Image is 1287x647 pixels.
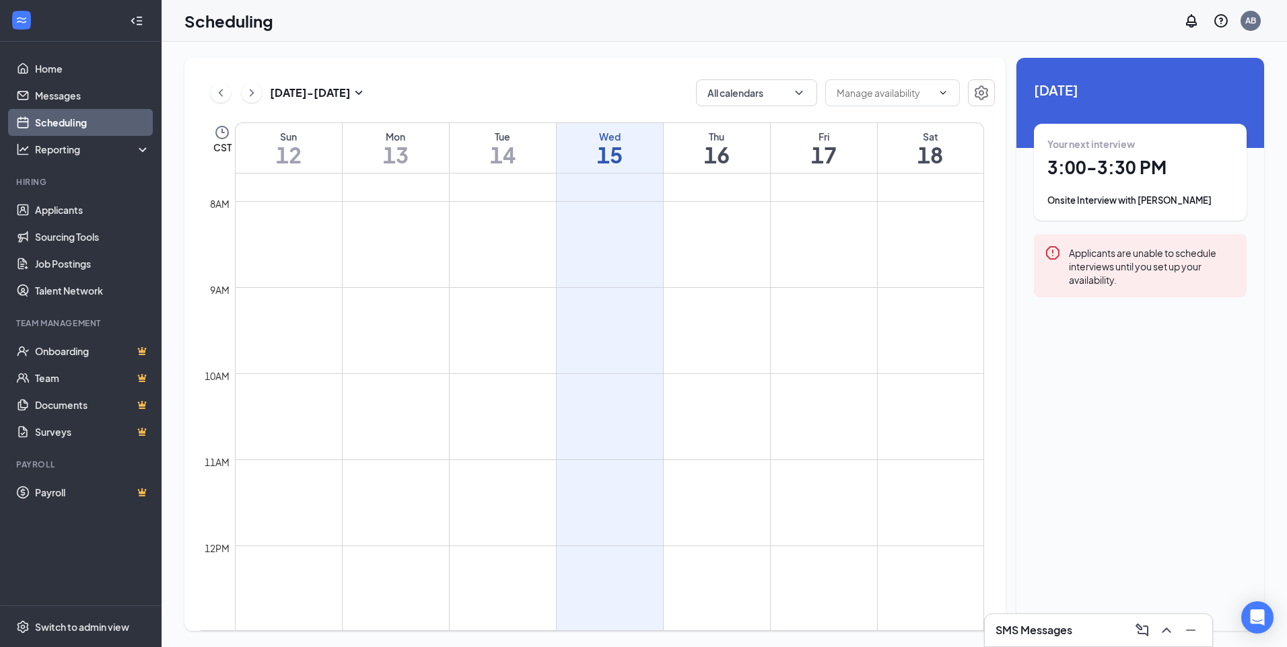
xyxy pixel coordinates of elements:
a: Job Postings [35,250,150,277]
a: Home [35,55,150,82]
div: Sun [236,130,342,143]
div: 1pm [207,627,232,642]
h3: [DATE] - [DATE] [270,85,351,100]
a: October 15, 2025 [557,123,663,173]
a: October 16, 2025 [664,123,770,173]
div: 12pm [202,541,232,556]
h1: 12 [236,143,342,166]
div: 9am [207,282,232,297]
svg: QuestionInfo [1213,13,1229,29]
div: Switch to admin view [35,620,129,634]
a: October 12, 2025 [236,123,342,173]
a: OnboardingCrown [35,338,150,365]
svg: Clock [214,124,230,141]
h1: 18 [878,143,984,166]
h1: 17 [771,143,877,166]
svg: ChevronRight [245,85,258,101]
div: 11am [202,455,232,469]
div: Mon [343,130,449,143]
div: Your next interview [1047,137,1233,151]
a: Talent Network [35,277,150,304]
h1: 14 [450,143,556,166]
h1: 3:00 - 3:30 PM [1047,156,1233,179]
h1: 13 [343,143,449,166]
a: October 17, 2025 [771,123,877,173]
a: October 18, 2025 [878,123,984,173]
button: Settings [968,79,995,106]
span: [DATE] [1034,79,1247,100]
a: SurveysCrown [35,418,150,445]
a: Scheduling [35,109,150,136]
button: ComposeMessage [1132,619,1153,641]
div: Open Intercom Messenger [1241,601,1274,634]
div: Tue [450,130,556,143]
svg: Settings [16,620,30,634]
a: October 14, 2025 [450,123,556,173]
div: Applicants are unable to schedule interviews until you set up your availability. [1069,245,1236,287]
input: Manage availability [837,85,932,100]
h1: 15 [557,143,663,166]
button: ChevronLeft [211,83,231,103]
svg: SmallChevronDown [351,85,367,101]
a: October 13, 2025 [343,123,449,173]
div: Team Management [16,317,147,329]
a: TeamCrown [35,365,150,391]
button: All calendarsChevronDown [696,79,817,106]
div: Onsite Interview with [PERSON_NAME] [1047,194,1233,207]
h3: SMS Messages [996,623,1072,638]
svg: ChevronLeft [214,85,228,101]
span: CST [213,141,232,154]
div: Hiring [16,176,147,188]
svg: ChevronDown [938,87,948,98]
svg: Notifications [1183,13,1199,29]
div: Thu [664,130,770,143]
div: 8am [207,196,232,211]
svg: ComposeMessage [1134,622,1150,638]
a: PayrollCrown [35,479,150,506]
svg: Minimize [1183,622,1199,638]
svg: Settings [973,85,989,101]
a: Messages [35,82,150,109]
a: DocumentsCrown [35,391,150,418]
h1: Scheduling [184,9,273,32]
svg: ChevronDown [792,86,806,100]
svg: Analysis [16,143,30,156]
div: AB [1245,15,1256,26]
div: Reporting [35,143,151,156]
div: 10am [202,369,232,383]
svg: Collapse [130,14,143,28]
button: Minimize [1180,619,1202,641]
div: Wed [557,130,663,143]
a: Sourcing Tools [35,223,150,250]
a: Applicants [35,196,150,223]
div: Payroll [16,459,147,470]
svg: Error [1045,245,1061,261]
h1: 16 [664,143,770,166]
button: ChevronRight [242,83,262,103]
button: ChevronUp [1156,619,1177,641]
div: Sat [878,130,984,143]
svg: WorkstreamLogo [15,13,28,27]
div: Fri [771,130,877,143]
svg: ChevronUp [1158,622,1175,638]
